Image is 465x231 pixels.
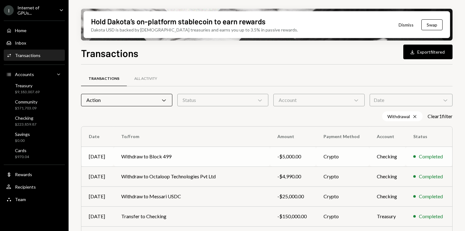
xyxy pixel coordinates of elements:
td: Crypto [316,206,369,226]
th: Amount [270,127,316,147]
a: Savings$0.00 [4,130,65,145]
h1: Transactions [81,47,138,59]
button: Swap [421,19,443,30]
div: Rewards [15,172,32,177]
div: $9,183,007.69 [15,89,40,95]
div: All Activity [134,76,157,81]
div: Dakota USD is backed by [DEMOGRAPHIC_DATA] treasuries and earns you up to 3.5% in passive rewards. [91,26,298,33]
td: Crypto [316,186,369,206]
div: -$5,000.00 [277,153,309,160]
a: Home [4,25,65,36]
th: Status [406,127,452,147]
td: Crypto [316,147,369,166]
a: Team [4,194,65,205]
th: To/From [114,127,270,147]
div: $970.04 [15,154,29,160]
a: Inbox [4,37,65,48]
div: Accounts [15,72,34,77]
div: -$4,990.00 [277,173,309,180]
div: Completed [419,153,443,160]
th: Date [81,127,114,147]
div: Status [177,94,269,106]
div: [DATE] [89,173,106,180]
th: Account [369,127,406,147]
div: Completed [419,193,443,200]
td: Crypto [316,166,369,186]
div: Hold Dakota’s on-platform stablecoin to earn rewards [91,16,266,26]
button: Dismiss [391,17,421,32]
td: Treasury [369,206,406,226]
div: I [4,5,14,15]
div: Inbox [15,40,26,46]
div: Community [15,99,37,104]
a: Community$571,703.09 [4,97,65,112]
a: Transactions [81,71,127,87]
div: Completed [419,213,443,220]
td: Withdraw to Block 499 [114,147,270,166]
div: Date [370,94,453,106]
a: Checking$223,859.87 [4,113,65,128]
button: Exportfiltered [403,45,453,59]
div: Transactions [89,76,119,81]
div: -$150,000.00 [277,213,309,220]
a: All Activity [127,71,165,87]
div: Checking [15,115,36,121]
a: Rewards [4,169,65,180]
div: Team [15,197,26,202]
div: Savings [15,132,30,137]
a: Treasury$9,183,007.69 [4,81,65,96]
a: Transactions [4,50,65,61]
a: Recipients [4,181,65,192]
td: Transfer to Checking [114,206,270,226]
div: Withdrawal [382,111,423,121]
td: Checking [369,186,406,206]
td: Withdraw to Messari USDC [114,186,270,206]
div: Transactions [15,53,41,58]
div: Cards [15,148,29,153]
div: $223,859.87 [15,122,36,127]
div: [DATE] [89,213,106,220]
a: Cards$970.04 [4,146,65,161]
div: $0.00 [15,138,30,143]
div: Completed [419,173,443,180]
div: [DATE] [89,193,106,200]
div: -$25,000.00 [277,193,309,200]
a: Accounts [4,69,65,80]
div: [DATE] [89,153,106,160]
div: $571,703.09 [15,106,37,111]
div: Internet of GPUs... [17,5,54,16]
td: Checking [369,147,406,166]
td: Withdraw to Octaloop Technologies Pvt Ltd [114,166,270,186]
div: Recipients [15,184,36,190]
div: Home [15,28,26,33]
div: Account [273,94,365,106]
th: Payment Method [316,127,369,147]
div: Action [81,94,172,106]
div: Treasury [15,83,40,88]
td: Checking [369,166,406,186]
button: Clear1filter [428,113,453,120]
